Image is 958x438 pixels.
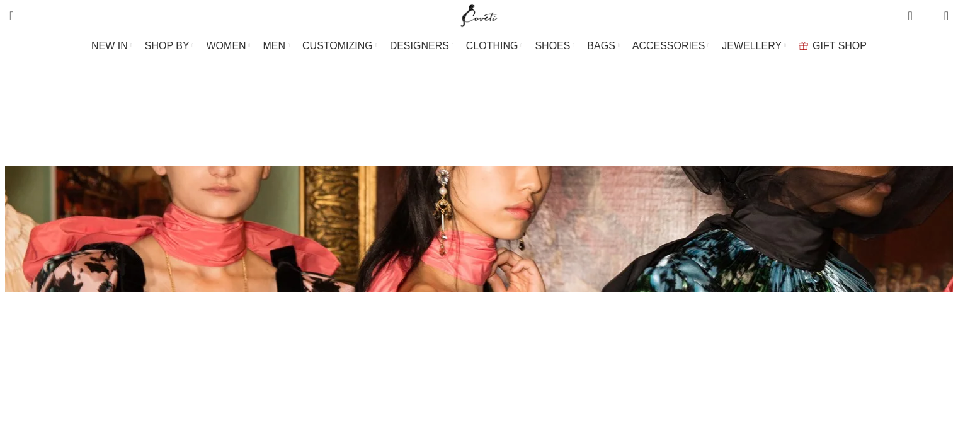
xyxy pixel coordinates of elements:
a: CUSTOMIZING [302,33,377,59]
span: CLOTHING [466,40,518,52]
a: SHOP BY [145,33,194,59]
h1: About us [425,72,534,106]
span: GIFT SHOP [813,40,867,52]
span: BAGS [587,40,615,52]
a: CLOTHING [466,33,523,59]
a: NEW IN [91,33,132,59]
span: WOMEN [207,40,246,52]
span: CUSTOMIZING [302,40,373,52]
span: 0 [909,6,918,16]
span: MEN [263,40,286,52]
a: WOMEN [207,33,251,59]
a: ACCESSORIES [632,33,710,59]
span: SHOP BY [145,40,190,52]
a: Site logo [458,9,500,20]
span: ACCESSORIES [632,40,705,52]
span: 0 [925,13,934,22]
a: JEWELLERY [722,33,786,59]
span: SHOES [535,40,570,52]
a: SHOES [535,33,574,59]
span: About us [477,115,520,125]
div: Main navigation [3,33,955,59]
a: 0 [901,3,918,28]
span: JEWELLERY [722,40,782,52]
a: Home [437,115,464,125]
a: GIFT SHOP [799,33,867,59]
img: GiftBag [799,42,808,50]
a: Search [3,3,20,28]
span: NEW IN [91,40,128,52]
a: MEN [263,33,290,59]
a: BAGS [587,33,619,59]
span: DESIGNERS [390,40,449,52]
a: DESIGNERS [390,33,453,59]
div: My Wishlist [922,3,935,28]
